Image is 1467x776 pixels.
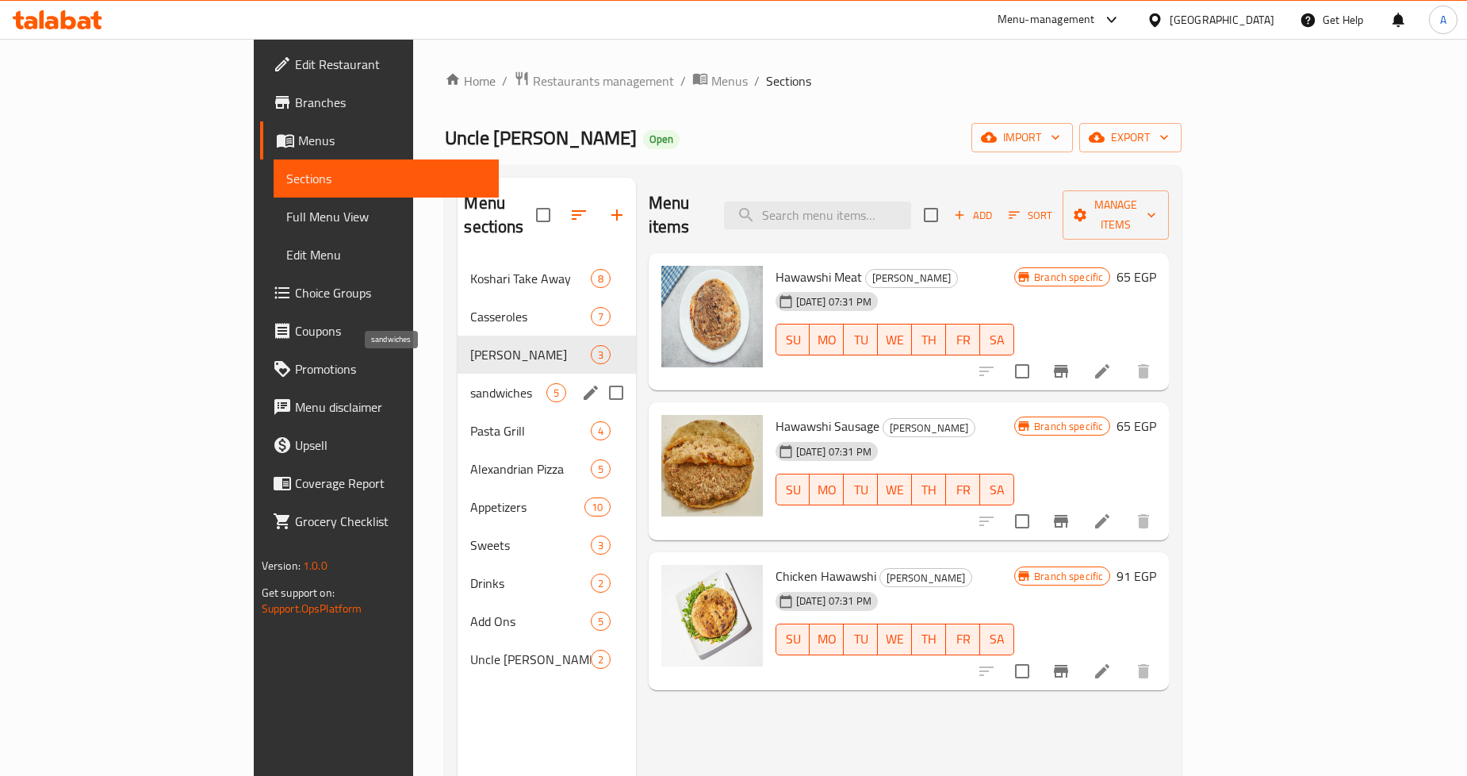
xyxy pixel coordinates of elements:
[680,71,686,90] li: /
[984,128,1060,148] span: import
[295,321,486,340] span: Coupons
[986,328,1008,352] span: SA
[643,130,680,149] div: Open
[754,71,760,90] li: /
[470,459,590,478] div: Alexandrian Pizza
[1117,415,1156,437] h6: 65 EGP
[952,206,994,225] span: Add
[470,383,546,402] span: sandwiches
[579,381,603,405] button: edit
[880,569,971,587] span: [PERSON_NAME]
[458,253,635,685] nav: Menu sections
[458,564,635,602] div: Drinks2
[918,478,940,501] span: TH
[592,348,610,363] span: 3
[866,269,957,287] span: [PERSON_NAME]
[1028,569,1109,584] span: Branch specific
[547,386,565,401] span: 5
[546,383,566,402] div: items
[1009,206,1052,225] span: Sort
[260,426,499,464] a: Upsell
[816,478,837,501] span: MO
[262,582,335,603] span: Get support on:
[458,526,635,564] div: Sweets3
[912,624,946,655] button: TH
[464,191,535,239] h2: Menu sections
[810,624,844,655] button: MO
[1005,355,1039,388] span: Select to update
[952,628,974,651] span: FR
[260,121,499,159] a: Menus
[952,478,974,501] span: FR
[470,421,590,440] span: Pasta Grill
[592,309,610,325] span: 7
[946,624,980,655] button: FR
[912,324,946,355] button: TH
[986,478,1008,501] span: SA
[1028,419,1109,434] span: Branch specific
[295,283,486,302] span: Choice Groups
[470,536,590,555] span: Sweets
[1124,502,1162,540] button: delete
[946,474,980,505] button: FR
[790,444,878,459] span: [DATE] 07:31 PM
[1093,662,1112,681] a: Edit menu item
[458,259,635,298] div: Koshari Take Away8
[274,159,499,198] a: Sections
[458,450,635,488] div: Alexandrian Pizza5
[458,640,635,678] div: Uncle [PERSON_NAME]'s Inventions2
[1093,512,1112,531] a: Edit menu item
[1117,565,1156,587] h6: 91 EGP
[980,474,1014,505] button: SA
[295,512,486,531] span: Grocery Checklist
[260,274,499,312] a: Choice Groups
[591,421,611,440] div: items
[946,324,980,355] button: FR
[998,203,1063,228] span: Sort items
[1063,190,1169,240] button: Manage items
[816,628,837,651] span: MO
[1170,11,1274,29] div: [GEOGRAPHIC_DATA]
[592,614,610,629] span: 5
[445,71,1182,91] nav: breadcrumb
[533,71,674,90] span: Restaurants management
[952,328,974,352] span: FR
[844,324,878,355] button: TU
[592,462,610,477] span: 5
[1092,128,1169,148] span: export
[470,269,590,288] span: Koshari Take Away
[585,500,609,515] span: 10
[295,55,486,74] span: Edit Restaurant
[262,598,362,619] a: Support.OpsPlatform
[776,564,876,588] span: Chicken Hawawshi
[295,359,486,378] span: Promotions
[661,565,763,667] img: Chicken Hawawshi
[998,10,1095,29] div: Menu-management
[260,502,499,540] a: Grocery Checklist
[844,624,878,655] button: TU
[850,328,871,352] span: TU
[1117,266,1156,288] h6: 65 EGP
[918,328,940,352] span: TH
[850,628,871,651] span: TU
[470,497,584,517] span: Appetizers
[470,345,590,364] span: [PERSON_NAME]
[980,624,1014,655] button: SA
[584,497,610,517] div: items
[643,133,680,146] span: Open
[262,555,301,576] span: Version:
[303,555,327,576] span: 1.0.0
[878,474,912,505] button: WE
[766,71,811,90] span: Sections
[948,203,998,228] span: Add item
[878,624,912,655] button: WE
[776,324,810,355] button: SU
[661,415,763,517] img: Hawawshi Sausage
[790,594,878,609] span: [DATE] 07:31 PM
[274,198,499,236] a: Full Menu View
[470,612,590,631] div: Add Ons
[844,474,878,505] button: TU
